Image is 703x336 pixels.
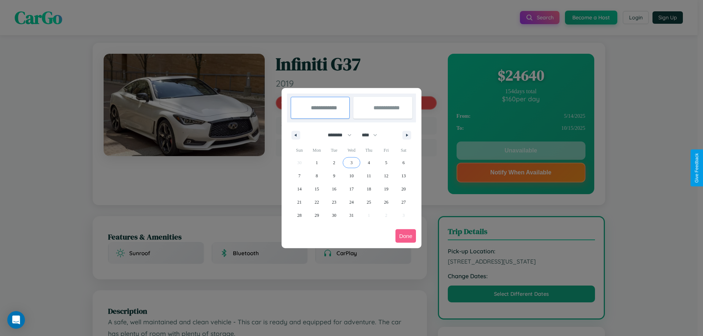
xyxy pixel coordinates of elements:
[360,144,377,156] span: Thu
[377,156,395,169] button: 5
[343,182,360,196] button: 17
[326,196,343,209] button: 23
[401,169,406,182] span: 13
[291,196,308,209] button: 21
[308,156,325,169] button: 1
[395,182,412,196] button: 20
[291,144,308,156] span: Sun
[360,196,377,209] button: 25
[315,209,319,222] span: 29
[368,156,370,169] span: 4
[316,156,318,169] span: 1
[343,209,360,222] button: 31
[384,169,388,182] span: 12
[384,182,388,196] span: 19
[377,182,395,196] button: 19
[7,311,25,329] div: Open Intercom Messenger
[332,209,336,222] span: 30
[402,156,405,169] span: 6
[349,182,354,196] span: 17
[333,169,335,182] span: 9
[385,156,387,169] span: 5
[291,182,308,196] button: 14
[343,144,360,156] span: Wed
[377,169,395,182] button: 12
[308,196,325,209] button: 22
[298,169,301,182] span: 7
[395,156,412,169] button: 6
[343,169,360,182] button: 10
[360,182,377,196] button: 18
[401,182,406,196] span: 20
[395,169,412,182] button: 13
[326,144,343,156] span: Tue
[343,196,360,209] button: 24
[297,196,302,209] span: 21
[377,196,395,209] button: 26
[367,169,371,182] span: 11
[326,169,343,182] button: 9
[297,209,302,222] span: 28
[384,196,388,209] span: 26
[395,196,412,209] button: 27
[326,209,343,222] button: 30
[291,169,308,182] button: 7
[395,144,412,156] span: Sat
[349,196,354,209] span: 24
[377,144,395,156] span: Fri
[297,182,302,196] span: 14
[694,153,699,183] div: Give Feedback
[291,209,308,222] button: 28
[360,156,377,169] button: 4
[360,169,377,182] button: 11
[308,169,325,182] button: 8
[326,156,343,169] button: 2
[315,196,319,209] span: 22
[395,229,416,243] button: Done
[326,182,343,196] button: 16
[333,156,335,169] span: 2
[308,144,325,156] span: Mon
[401,196,406,209] span: 27
[332,196,336,209] span: 23
[316,169,318,182] span: 8
[343,156,360,169] button: 3
[308,182,325,196] button: 15
[350,156,353,169] span: 3
[332,182,336,196] span: 16
[308,209,325,222] button: 29
[349,169,354,182] span: 10
[315,182,319,196] span: 15
[349,209,354,222] span: 31
[367,182,371,196] span: 18
[367,196,371,209] span: 25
